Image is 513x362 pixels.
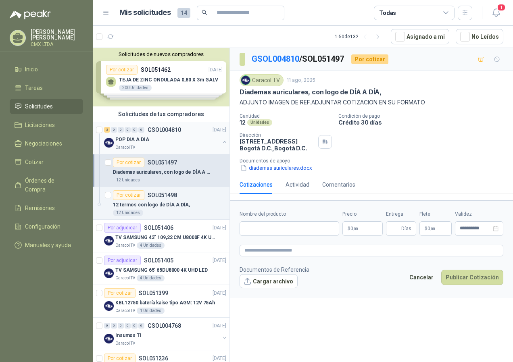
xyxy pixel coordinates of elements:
div: Todas [379,8,396,17]
div: 0 [138,127,144,133]
div: Por adjudicar [104,223,141,233]
p: Documentos de apoyo [240,158,510,164]
p: Caracol TV [115,275,135,281]
a: Órdenes de Compra [10,173,83,197]
button: 1 [489,6,503,20]
div: Solicitudes de nuevos compradoresPor cotizarSOL051462[DATE] TEJA DE ZINC ONDULADA 0,80 X 3m GALV2... [93,48,229,106]
button: No Leídos [456,29,503,44]
div: 0 [111,323,117,329]
div: Cotizaciones [240,180,273,189]
a: Configuración [10,219,83,234]
p: Dirección [240,132,315,138]
a: Solicitudes [10,99,83,114]
span: 14 [177,8,190,18]
p: Condición de pago [338,113,510,119]
button: Cargar archivo [240,274,298,289]
a: 0 0 0 0 0 0 GSOL004768[DATE] Company LogoInsumos TICaracol TV [104,321,228,347]
p: 12 [240,119,246,126]
button: Solicitudes de nuevos compradores [96,51,226,57]
p: TV SAMSUNG 65' 65DU8000 4K UHD LED [115,266,208,274]
p: SOL051399 [139,290,168,296]
p: CMX LTDA [31,42,83,47]
a: GSOL004810 [252,54,299,64]
p: Documentos de Referencia [240,265,309,274]
div: 2 [104,127,110,133]
a: Tareas [10,80,83,96]
span: Negociaciones [25,139,62,148]
span: close-circle [493,226,498,231]
p: [DATE] [213,257,226,264]
div: Actividad [286,180,309,189]
a: Licitaciones [10,117,83,133]
span: Órdenes de Compra [25,176,75,194]
img: Company Logo [104,236,114,245]
div: 4 Unidades [137,275,165,281]
p: Caracol TV [115,340,135,347]
p: 12 termos con logo de DÍA A DÍA, [113,201,190,209]
span: Cotizar [25,158,44,166]
p: Crédito 30 días [338,119,510,126]
span: Licitaciones [25,121,55,129]
div: Por cotizar [104,288,136,298]
div: Caracol TV [240,74,284,86]
div: 12 Unidades [113,210,143,216]
div: Comentarios [322,180,355,189]
a: Por adjudicarSOL051405[DATE] Company LogoTV SAMSUNG 65' 65DU8000 4K UHD LEDCaracol TV4 Unidades [93,252,229,285]
p: $0,00 [342,221,383,236]
span: Solicitudes [25,102,53,111]
p: KBL12750 batería kaise tipo AGM: 12V 75Ah [115,299,215,307]
p: SOL051236 [139,356,168,361]
div: 0 [118,323,124,329]
p: [DATE] [213,289,226,297]
div: Por adjudicar [104,256,141,265]
button: Publicar Cotización [441,270,503,285]
a: Negociaciones [10,136,83,151]
p: Caracol TV [115,144,135,151]
p: [PERSON_NAME] [PERSON_NAME] [31,29,83,40]
span: Inicio [25,65,38,74]
a: Manuales y ayuda [10,237,83,253]
label: Precio [342,210,383,218]
span: Tareas [25,83,43,92]
p: [DATE] [213,224,226,232]
p: [DATE] [213,126,226,134]
span: Remisiones [25,204,55,212]
label: Flete [419,210,452,218]
span: search [202,10,207,15]
div: 0 [104,323,110,329]
label: Entrega [386,210,416,218]
p: POP DIA A DIA [115,136,149,144]
img: Company Logo [104,334,114,343]
span: Configuración [25,222,60,231]
div: Solicitudes de tus compradores [93,106,229,122]
div: 0 [131,323,138,329]
span: $ [425,226,427,231]
p: Cantidad [240,113,332,119]
img: Company Logo [104,301,114,311]
div: 0 [118,127,124,133]
a: Por cotizarSOL05149812 termos con logo de DÍA A DÍA,12 Unidades [93,187,229,220]
p: Caracol TV [115,242,135,249]
p: [STREET_ADDRESS] Bogotá D.C. , Bogotá D.C. [240,138,315,152]
a: Remisiones [10,200,83,216]
a: Cotizar [10,154,83,170]
div: 0 [131,127,138,133]
p: SOL051405 [144,258,173,263]
div: Por cotizar [351,54,388,64]
img: Company Logo [104,268,114,278]
a: Por cotizarSOL051399[DATE] Company LogoKBL12750 batería kaise tipo AGM: 12V 75AhCaracol TV1 Unidades [93,285,229,318]
button: diademas auriculares.docx [240,164,313,172]
span: Manuales y ayuda [25,241,71,250]
span: 1 [497,4,506,11]
p: $ 0,00 [419,221,452,236]
button: Asignado a mi [391,29,449,44]
div: 12 Unidades [113,177,143,183]
p: Insumos TI [115,332,142,339]
span: 0 [350,226,358,231]
p: 11 ago, 2025 [287,77,315,84]
div: 0 [138,323,144,329]
button: Cancelar [405,270,438,285]
p: / SOL051497 [252,53,345,65]
span: ,00 [430,227,435,231]
span: Días [401,222,411,235]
